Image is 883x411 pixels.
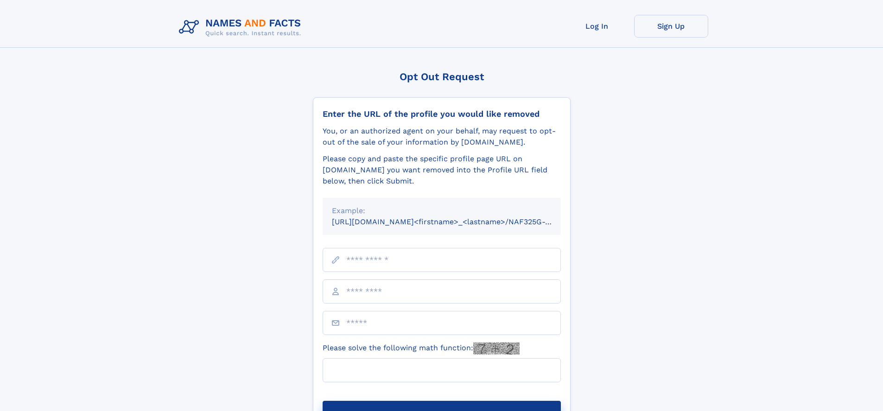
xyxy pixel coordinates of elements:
[175,15,309,40] img: Logo Names and Facts
[560,15,634,38] a: Log In
[323,153,561,187] div: Please copy and paste the specific profile page URL on [DOMAIN_NAME] you want removed into the Pr...
[323,342,520,354] label: Please solve the following math function:
[323,109,561,119] div: Enter the URL of the profile you would like removed
[634,15,708,38] a: Sign Up
[313,71,571,82] div: Opt Out Request
[323,126,561,148] div: You, or an authorized agent on your behalf, may request to opt-out of the sale of your informatio...
[332,217,578,226] small: [URL][DOMAIN_NAME]<firstname>_<lastname>/NAF325G-xxxxxxxx
[332,205,552,216] div: Example:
